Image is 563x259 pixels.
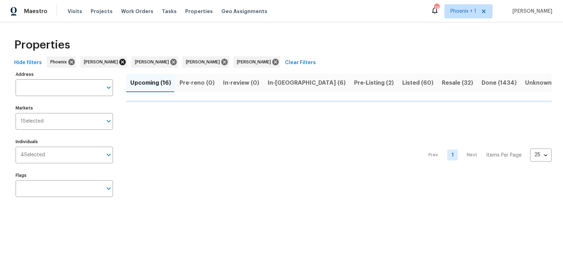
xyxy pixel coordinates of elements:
[180,78,215,88] span: Pre-reno (0)
[354,78,394,88] span: Pre-Listing (2)
[450,8,476,15] span: Phoenix + 1
[237,58,274,66] span: [PERSON_NAME]
[104,116,114,126] button: Open
[223,78,259,88] span: In-review (0)
[21,118,44,124] span: 1 Selected
[510,8,552,15] span: [PERSON_NAME]
[16,72,113,77] label: Address
[482,78,517,88] span: Done (1434)
[24,8,47,15] span: Maestro
[268,78,346,88] span: In-[GEOGRAPHIC_DATA] (6)
[14,41,70,49] span: Properties
[525,78,562,88] span: Unknown (0)
[131,56,178,68] div: [PERSON_NAME]
[121,8,153,15] span: Work Orders
[135,58,172,66] span: [PERSON_NAME]
[14,58,42,67] span: Hide filters
[50,58,70,66] span: Phoenix
[186,58,223,66] span: [PERSON_NAME]
[447,150,458,161] a: Goto page 1
[104,184,114,193] button: Open
[16,173,113,178] label: Flags
[422,106,552,204] nav: Pagination Navigation
[91,8,113,15] span: Projects
[442,78,473,88] span: Resale (32)
[282,56,319,69] button: Clear Filters
[434,4,439,11] div: 19
[80,56,127,68] div: [PERSON_NAME]
[21,152,45,158] span: 4 Selected
[185,8,213,15] span: Properties
[182,56,229,68] div: [PERSON_NAME]
[162,9,177,14] span: Tasks
[285,58,316,67] span: Clear Filters
[16,106,113,110] label: Markets
[84,58,121,66] span: [PERSON_NAME]
[11,56,45,69] button: Hide filters
[486,152,522,159] p: Items Per Page
[104,150,114,160] button: Open
[221,8,267,15] span: Geo Assignments
[402,78,433,88] span: Listed (60)
[130,78,171,88] span: Upcoming (16)
[68,8,82,15] span: Visits
[104,83,114,92] button: Open
[530,146,552,164] div: 25
[233,56,280,68] div: [PERSON_NAME]
[16,140,113,144] label: Individuals
[47,56,76,68] div: Phoenix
